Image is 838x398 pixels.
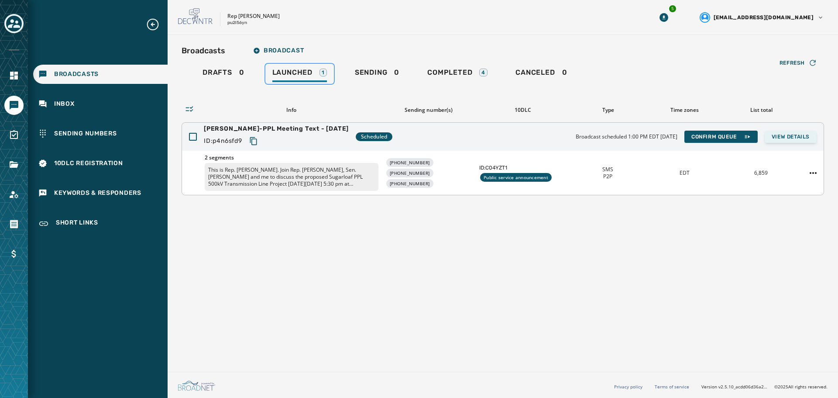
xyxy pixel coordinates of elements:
[4,125,24,145] a: Navigate to Surveys
[4,215,24,234] a: Navigate to Orders
[146,17,167,31] button: Expand sub nav menu
[4,14,24,33] button: Toggle account select drawer
[272,68,313,77] span: Launched
[204,125,349,133] span: [PERSON_NAME]-PPL Meeting Text - [DATE]
[54,189,141,197] span: Keywords & Responders
[361,133,387,140] span: Scheduled
[33,94,168,114] a: Navigate to Inbox
[386,169,433,177] div: [PHONE_NUMBER]
[4,66,24,85] a: Navigate to Home
[774,384,828,390] span: © 2025 All rights reserved.
[684,131,758,143] button: Confirm Queue
[726,107,796,114] div: List total
[196,64,251,84] a: Drafts0
[696,9,828,26] button: User settings
[4,96,24,115] a: Navigate to Messaging
[718,384,767,390] span: v2.5.10_acdd06d36a2d477687e21de5ea907d8c03850ae9
[420,64,495,84] a: Completed4
[668,4,677,13] div: 5
[515,68,555,77] span: Canceled
[205,154,378,161] span: 2 segments
[204,137,242,145] span: ID: p4n6sfd9
[656,10,672,25] button: Download Menu
[4,244,24,263] a: Navigate to Billing
[355,68,399,82] div: 0
[205,163,378,191] p: This is Rep. [PERSON_NAME]. Join Rep. [PERSON_NAME], Sen. [PERSON_NAME] and me to discuss the pro...
[726,170,796,177] div: 6,859
[182,45,225,57] h2: Broadcasts
[385,107,472,114] div: Sending number(s)
[319,69,327,76] div: 1
[772,133,810,140] span: View Details
[54,70,99,79] span: Broadcasts
[33,154,168,173] a: Navigate to 10DLC Registration
[480,173,552,182] div: Public service announcement
[265,64,334,84] a: Launched1
[204,107,378,114] div: Info
[603,173,612,180] span: P2P
[54,129,117,138] span: Sending Numbers
[614,384,642,390] a: Privacy policy
[203,68,232,77] span: Drafts
[246,42,311,59] button: Broadcast
[253,47,304,54] span: Broadcast
[386,179,433,188] div: [PHONE_NUMBER]
[649,170,719,177] div: EDT
[54,100,75,108] span: Inbox
[4,185,24,204] a: Navigate to Account
[348,64,406,84] a: Sending0
[33,183,168,203] a: Navigate to Keywords & Responders
[655,384,689,390] a: Terms of service
[714,14,814,21] span: [EMAIL_ADDRESS][DOMAIN_NAME]
[780,59,805,66] span: Refresh
[691,133,751,140] span: Confirm Queue
[773,56,824,70] button: Refresh
[246,133,261,149] button: Copy text to clipboard
[427,68,472,77] span: Completed
[650,107,720,114] div: Time zones
[33,213,168,234] a: Navigate to Short Links
[355,68,388,77] span: Sending
[806,166,820,180] button: Walsh-PPL Meeting Text - 9-8-25 action menu
[227,13,280,20] p: Rep [PERSON_NAME]
[479,69,488,76] div: 4
[602,166,613,173] span: SMS
[573,107,643,114] div: Type
[33,124,168,143] a: Navigate to Sending Numbers
[56,218,98,229] span: Short Links
[515,68,567,82] div: 0
[576,133,677,140] span: Broadcast scheduled 1:00 PM EDT [DATE]
[203,68,244,82] div: 0
[54,159,123,168] span: 10DLC Registration
[227,20,247,26] p: pu2l56yn
[508,64,574,84] a: Canceled0
[765,131,817,143] button: View Details
[701,384,767,390] span: Version
[479,107,566,114] div: 10DLC
[386,158,433,167] div: [PHONE_NUMBER]
[33,65,168,84] a: Navigate to Broadcasts
[4,155,24,174] a: Navigate to Files
[479,164,566,171] span: ID: C04YZT1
